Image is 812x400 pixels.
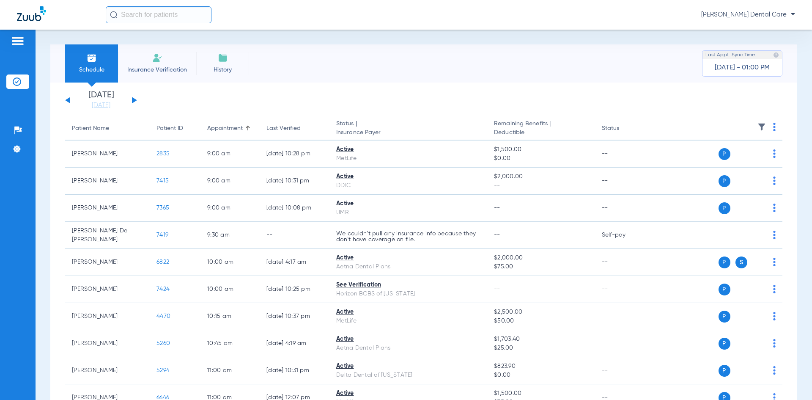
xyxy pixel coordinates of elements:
[156,340,170,346] span: 5260
[773,177,776,185] img: group-dot-blue.svg
[773,312,776,320] img: group-dot-blue.svg
[494,128,588,137] span: Deductible
[719,257,730,268] span: P
[65,357,150,384] td: [PERSON_NAME]
[260,303,329,330] td: [DATE] 10:37 PM
[156,232,168,238] span: 7419
[200,141,260,168] td: 9:00 AM
[110,11,118,19] img: Search Icon
[65,222,150,249] td: [PERSON_NAME] De [PERSON_NAME]
[156,151,170,157] span: 2835
[719,202,730,214] span: P
[336,208,480,217] div: UMR
[773,52,779,58] img: last sync help info
[595,357,652,384] td: --
[494,362,588,371] span: $823.90
[595,276,652,303] td: --
[773,123,776,131] img: group-dot-blue.svg
[200,330,260,357] td: 10:45 AM
[156,313,170,319] span: 4470
[773,258,776,266] img: group-dot-blue.svg
[106,6,211,23] input: Search for patients
[203,66,243,74] span: History
[735,257,747,268] span: S
[719,175,730,187] span: P
[260,330,329,357] td: [DATE] 4:19 AM
[719,148,730,160] span: P
[336,172,480,181] div: Active
[207,124,243,133] div: Appointment
[494,286,500,292] span: --
[595,117,652,141] th: Status
[260,168,329,195] td: [DATE] 10:31 PM
[260,276,329,303] td: [DATE] 10:25 PM
[595,303,652,330] td: --
[260,249,329,276] td: [DATE] 4:17 AM
[773,231,776,239] img: group-dot-blue.svg
[494,389,588,398] span: $1,500.00
[260,222,329,249] td: --
[76,101,126,110] a: [DATE]
[200,276,260,303] td: 10:00 AM
[87,53,97,63] img: Schedule
[336,371,480,380] div: Delta Dental of [US_STATE]
[494,335,588,344] span: $1,703.40
[207,124,253,133] div: Appointment
[494,371,588,380] span: $0.00
[71,66,112,74] span: Schedule
[494,181,588,190] span: --
[76,91,126,110] li: [DATE]
[156,367,170,373] span: 5294
[152,53,162,63] img: Manual Insurance Verification
[336,145,480,154] div: Active
[595,195,652,222] td: --
[336,254,480,262] div: Active
[595,330,652,357] td: --
[336,362,480,371] div: Active
[260,357,329,384] td: [DATE] 10:31 PM
[487,117,595,141] th: Remaining Benefits |
[65,330,150,357] td: [PERSON_NAME]
[701,11,795,19] span: [PERSON_NAME] Dental Care
[336,389,480,398] div: Active
[65,141,150,168] td: [PERSON_NAME]
[156,286,170,292] span: 7424
[705,51,756,59] span: Last Appt. Sync Time:
[773,204,776,212] img: group-dot-blue.svg
[200,357,260,384] td: 11:00 AM
[156,205,169,211] span: 7365
[336,290,480,298] div: Horizon BCBS of [US_STATE]
[595,249,652,276] td: --
[260,195,329,222] td: [DATE] 10:08 PM
[200,222,260,249] td: 9:30 AM
[11,36,25,46] img: hamburger-icon
[494,344,588,353] span: $25.00
[757,123,766,131] img: filter.svg
[719,284,730,295] span: P
[200,195,260,222] td: 9:00 AM
[200,249,260,276] td: 10:00 AM
[719,365,730,377] span: P
[72,124,143,133] div: Patient Name
[773,285,776,293] img: group-dot-blue.svg
[336,199,480,208] div: Active
[200,168,260,195] td: 9:00 AM
[65,249,150,276] td: [PERSON_NAME]
[266,124,323,133] div: Last Verified
[770,359,812,400] iframe: Chat Widget
[218,53,228,63] img: History
[336,344,480,353] div: Aetna Dental Plans
[595,141,652,168] td: --
[595,222,652,249] td: Self-pay
[17,6,46,21] img: Zuub Logo
[595,168,652,195] td: --
[65,276,150,303] td: [PERSON_NAME]
[336,128,480,137] span: Insurance Payer
[65,303,150,330] td: [PERSON_NAME]
[336,317,480,326] div: MetLife
[494,205,500,211] span: --
[336,335,480,344] div: Active
[773,149,776,158] img: group-dot-blue.svg
[336,281,480,290] div: See Verification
